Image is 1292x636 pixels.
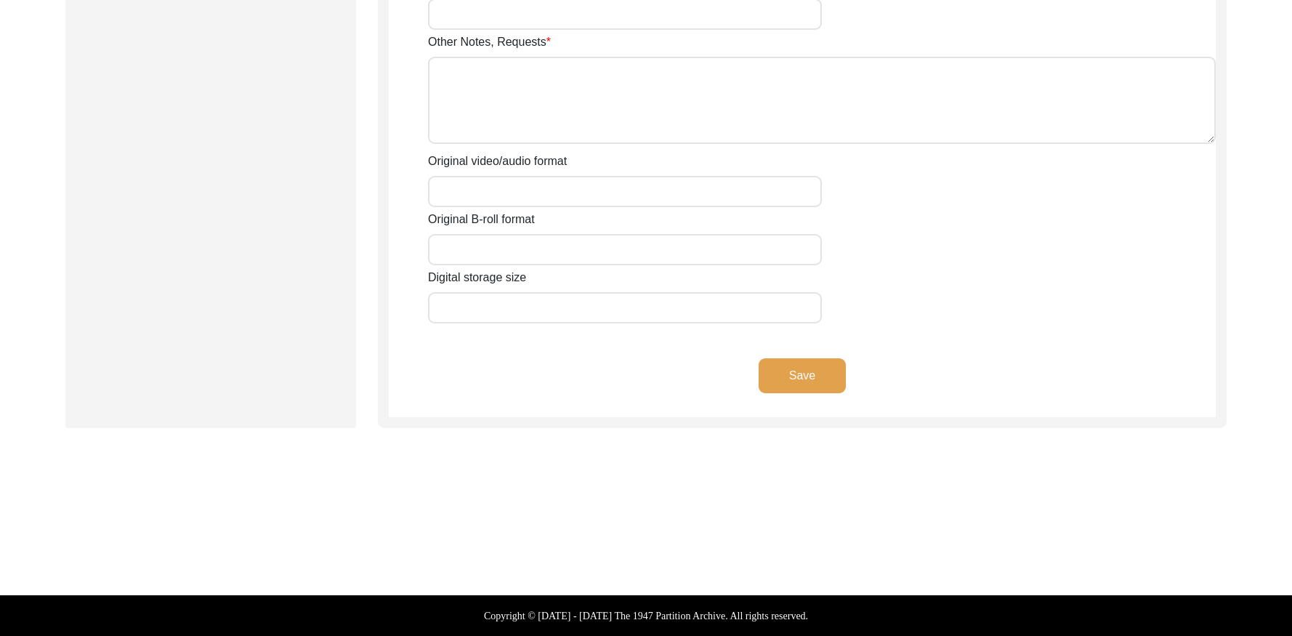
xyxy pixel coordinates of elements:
button: Save [759,358,846,393]
label: Original video/audio format [428,153,567,170]
label: Copyright © [DATE] - [DATE] The 1947 Partition Archive. All rights reserved. [484,608,808,624]
label: Other Notes, Requests [428,33,551,51]
label: Digital storage size [428,269,526,286]
label: Original B-roll format [428,211,535,228]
